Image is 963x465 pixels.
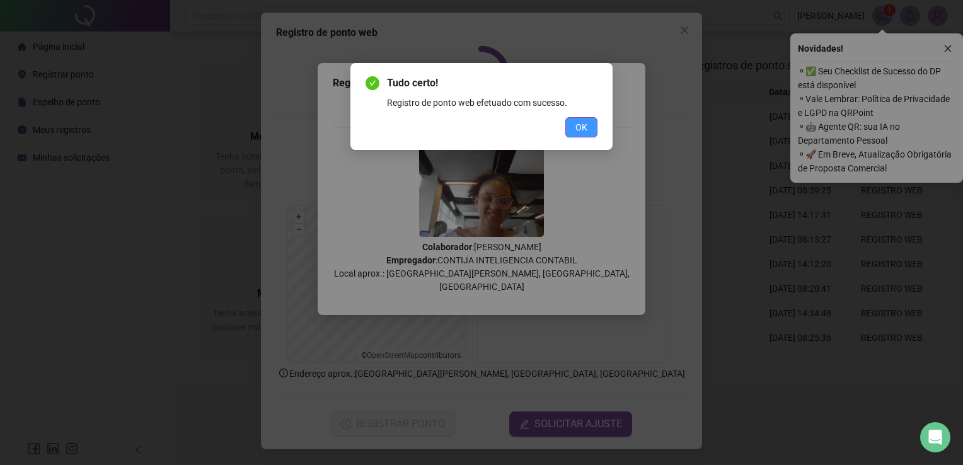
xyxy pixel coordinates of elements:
[387,96,597,110] div: Registro de ponto web efetuado com sucesso.
[920,422,950,452] div: Open Intercom Messenger
[366,76,379,90] span: check-circle
[575,120,587,134] span: OK
[387,76,597,91] span: Tudo certo!
[565,117,597,137] button: OK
